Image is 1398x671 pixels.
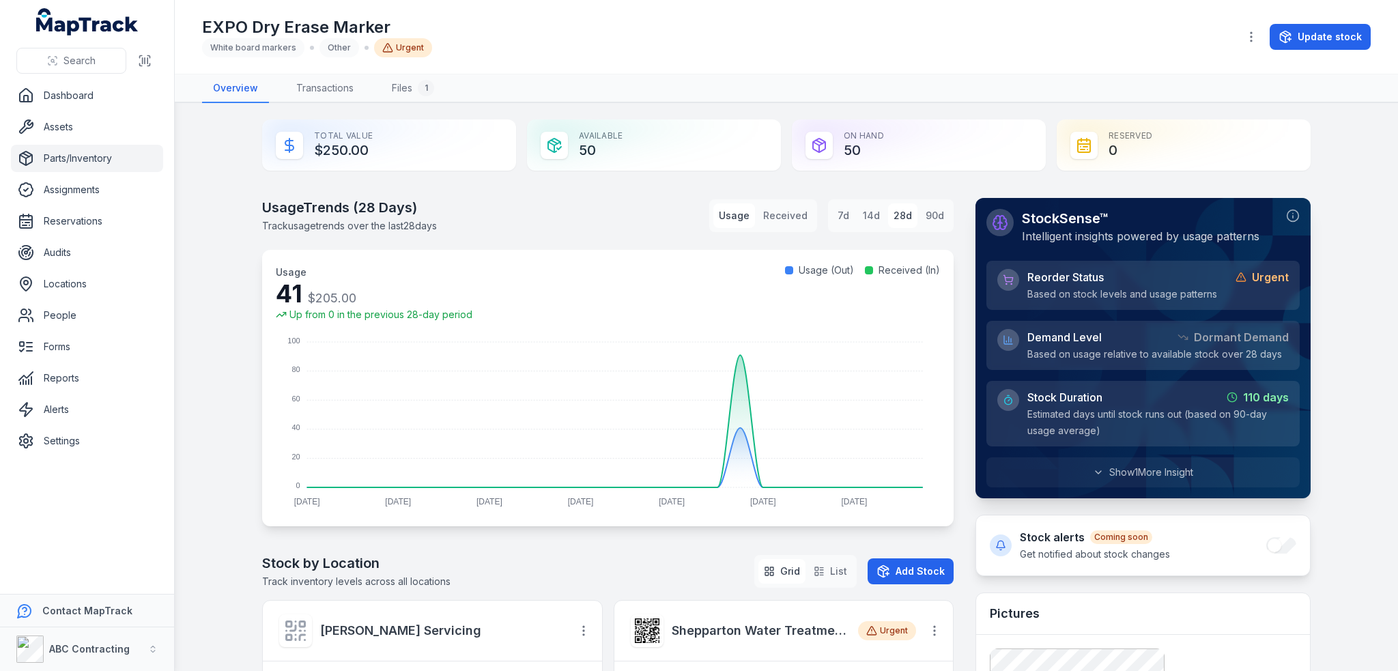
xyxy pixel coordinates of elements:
[11,365,163,392] a: Reports
[291,395,300,403] tspan: 60
[1252,269,1289,285] strong: Urgent
[276,280,472,308] div: 41
[202,74,269,103] a: Overview
[858,621,916,640] div: Urgent
[868,558,954,584] button: Add Stock
[920,203,950,228] button: 90d
[750,497,776,506] tspan: [DATE]
[385,497,411,506] tspan: [DATE]
[1027,288,1217,300] span: Based on stock levels and usage patterns
[210,42,296,53] span: White board markers
[842,497,868,506] tspan: [DATE]
[476,497,502,506] tspan: [DATE]
[11,396,163,423] a: Alerts
[202,16,432,38] h1: EXPO Dry Erase Marker
[36,8,139,35] a: MapTrack
[11,427,163,455] a: Settings
[11,176,163,203] a: Assignments
[374,38,432,57] div: Urgent
[291,365,300,373] tspan: 80
[672,621,848,640] a: Shepparton Water Treatment Plant
[713,203,755,228] button: Usage
[1020,548,1170,560] span: Get notified about stock changes
[1194,329,1289,345] strong: Dormant Demand
[319,38,359,57] div: Other
[11,113,163,141] a: Assets
[418,80,434,96] div: 1
[262,198,437,217] h2: Usage Trends ( 28 Days)
[262,220,437,231] span: Track usage trends over the last 28 days
[294,497,320,506] tspan: [DATE]
[11,270,163,298] a: Locations
[287,337,300,345] tspan: 100
[1027,389,1102,405] span: Stock Duration
[1027,269,1104,285] span: Reorder Status
[42,605,132,616] strong: Contact MapTrack
[1027,348,1282,360] span: Based on usage relative to available stock over 28 days
[1270,24,1371,50] button: Update stock
[1243,389,1289,405] strong: 110 days
[11,82,163,109] a: Dashboard
[11,333,163,360] a: Forms
[888,203,917,228] button: 28d
[320,621,560,640] a: [PERSON_NAME] Servicing
[16,48,126,74] button: Search
[758,559,805,584] button: Grid
[568,497,594,506] tspan: [DATE]
[857,203,885,228] button: 14d
[879,263,940,277] span: Received (In)
[262,554,451,573] h2: Stock by Location
[990,604,1040,623] h3: Pictures
[986,457,1300,487] button: Show1More Insight
[758,203,813,228] button: Received
[11,239,163,266] a: Audits
[49,643,130,655] strong: ABC Contracting
[11,208,163,235] a: Reservations
[1022,209,1259,228] h2: StockSense™
[291,423,300,431] tspan: 40
[63,54,96,68] span: Search
[659,497,685,506] tspan: [DATE]
[1090,530,1152,544] div: Coming soon
[1027,329,1102,345] span: Demand Level
[289,308,472,322] span: Up from 0 in the previous 28-day period
[1109,466,1193,479] span: Show 1 More Insight
[262,575,451,587] span: Track inventory levels across all locations
[308,291,356,305] span: $205.00
[11,302,163,329] a: People
[1020,529,1170,545] h4: Stock alerts
[296,481,300,489] tspan: 0
[291,453,300,461] tspan: 20
[799,263,854,277] span: Usage (Out)
[11,145,163,172] a: Parts/Inventory
[808,559,853,584] button: List
[285,74,365,103] a: Transactions
[381,74,445,103] a: Files1
[276,266,306,278] span: Usage
[1022,229,1259,243] span: Intelligent insights powered by usage patterns
[1027,408,1267,436] span: Estimated days until stock runs out (based on 90-day usage average)
[832,203,855,228] button: 7d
